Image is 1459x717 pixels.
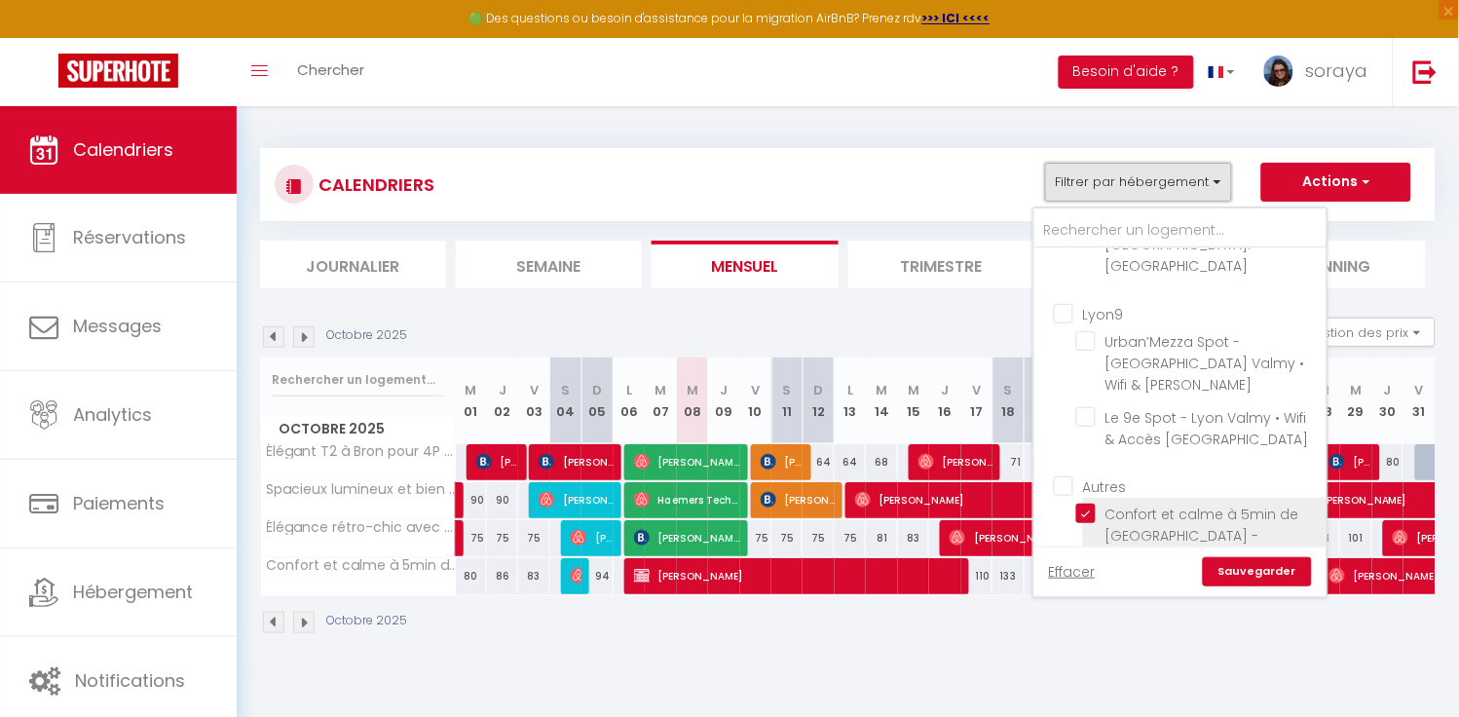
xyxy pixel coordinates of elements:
[73,137,173,162] span: Calendriers
[1105,408,1309,449] span: Le 9e Spot - Lyon Valmy • Wifi & Accès [GEOGRAPHIC_DATA]
[260,241,446,288] li: Journalier
[866,444,897,480] div: 68
[877,381,888,399] abbr: M
[687,381,698,399] abbr: M
[761,443,804,480] span: [PERSON_NAME]
[264,558,459,573] span: Confort et calme à 5min de [GEOGRAPHIC_DATA] - [GEOGRAPHIC_DATA]
[771,358,803,444] th: 11
[835,444,866,480] div: 64
[847,381,853,399] abbr: L
[1372,444,1403,480] div: 80
[518,558,549,594] div: 83
[1306,58,1368,83] span: soraya
[264,520,459,535] span: Élégance rétro-chic avec terrasse proche tramway
[530,381,539,399] abbr: V
[1105,505,1299,567] span: Confort et calme à 5min de [GEOGRAPHIC_DATA] - [GEOGRAPHIC_DATA]
[487,558,518,594] div: 86
[803,358,834,444] th: 12
[1203,557,1312,586] a: Sauvegarder
[73,225,186,249] span: Réservations
[803,520,834,556] div: 75
[614,358,645,444] th: 06
[942,381,950,399] abbr: J
[814,381,824,399] abbr: D
[487,358,518,444] th: 02
[456,358,487,444] th: 01
[1261,163,1411,202] button: Actions
[652,241,838,288] li: Mensuel
[1025,444,1056,480] div: 67
[1340,520,1371,556] div: 101
[73,491,165,515] span: Paiements
[918,443,993,480] span: [PERSON_NAME]
[866,520,897,556] div: 81
[73,402,152,427] span: Analytics
[1083,477,1127,497] span: Autres
[73,580,193,604] span: Hébergement
[866,358,897,444] th: 14
[855,481,1187,518] span: [PERSON_NAME]
[961,358,992,444] th: 17
[550,358,581,444] th: 04
[476,443,519,480] span: [PERSON_NAME]
[326,612,407,630] p: Octobre 2025
[456,520,487,556] div: 75
[264,444,459,459] span: Élégant T2 à Bron pour 4P - parking
[972,381,981,399] abbr: V
[539,443,614,480] span: [PERSON_NAME]
[593,381,603,399] abbr: D
[634,557,966,594] span: [PERSON_NAME]
[487,520,518,556] div: 75
[751,381,760,399] abbr: V
[456,520,466,557] a: [PERSON_NAME]
[803,444,834,480] div: 64
[297,59,364,80] span: Chercher
[326,326,407,345] p: Octobre 2025
[499,381,506,399] abbr: J
[73,314,162,338] span: Messages
[1384,381,1392,399] abbr: J
[645,358,676,444] th: 07
[75,668,185,693] span: Notifications
[1415,381,1424,399] abbr: V
[677,358,708,444] th: 08
[1004,381,1013,399] abbr: S
[314,163,434,207] h3: CALENDRIERS
[1340,358,1371,444] th: 29
[898,358,929,444] th: 15
[740,358,771,444] th: 10
[562,381,571,399] abbr: S
[58,54,178,88] img: Super Booking
[1049,561,1096,583] a: Effacer
[992,558,1024,594] div: 133
[634,519,741,556] span: [PERSON_NAME]
[1250,38,1393,106] a: ... soraya
[835,358,866,444] th: 13
[1403,358,1436,444] th: 31
[992,444,1024,480] div: 71
[922,10,991,26] a: >>> ICI <<<<
[634,443,741,480] span: [PERSON_NAME]
[264,482,459,497] span: Spacieux lumineux et bien placé pour 6P - parking
[581,558,613,594] div: 94
[950,519,1153,556] span: [PERSON_NAME]
[1350,381,1362,399] abbr: M
[1372,358,1403,444] th: 30
[456,482,487,518] div: 90
[261,415,455,443] span: Octobre 2025
[456,558,487,594] div: 80
[571,519,614,556] span: [PERSON_NAME]
[908,381,919,399] abbr: M
[1045,163,1232,202] button: Filtrer par hébergement
[992,358,1024,444] th: 18
[1034,213,1327,248] input: Rechercher un logement...
[487,482,518,518] div: 90
[655,381,666,399] abbr: M
[626,381,632,399] abbr: L
[835,520,866,556] div: 75
[1059,56,1194,89] button: Besoin d'aide ?
[539,481,614,518] span: [PERSON_NAME]
[848,241,1034,288] li: Trimestre
[771,520,803,556] div: 75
